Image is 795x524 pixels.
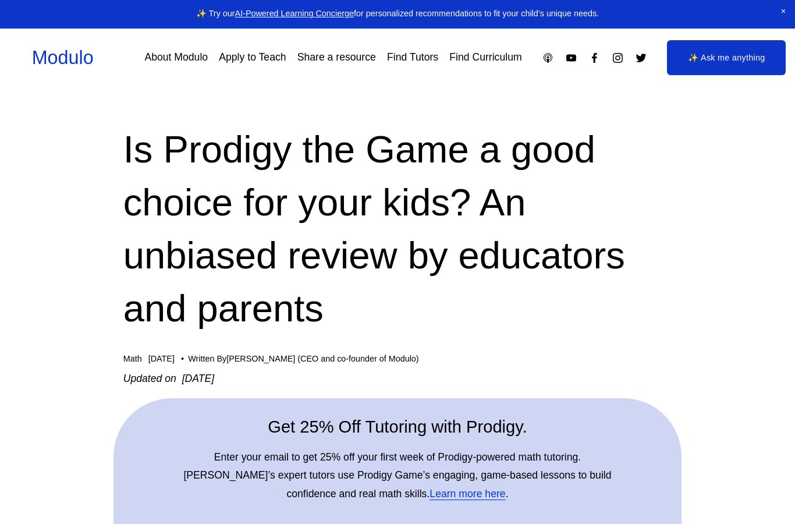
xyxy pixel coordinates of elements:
[123,123,672,335] h1: Is Prodigy the Game a good choice for your kids? An unbiased review by educators and parents
[171,415,624,439] h2: Get 25% Off Tutoring with Prodigy.
[449,48,521,68] a: Find Curriculum
[635,52,647,64] a: Twitter
[32,47,94,68] a: Modulo
[123,354,142,363] a: Math
[219,48,286,68] a: Apply to Teach
[612,52,624,64] a: Instagram
[226,354,418,363] a: [PERSON_NAME] (CEO and co-founder of Modulo)
[565,52,577,64] a: YouTube
[171,448,624,504] p: Enter your email to get 25% off your first week of Prodigy-powered math tutoring. [PERSON_NAME]’s...
[430,488,505,500] a: Learn more here
[123,373,214,384] em: Updated on [DATE]
[387,48,438,68] a: Find Tutors
[542,52,554,64] a: Apple Podcasts
[297,48,376,68] a: Share a resource
[188,354,418,364] div: Written By
[144,48,208,68] a: About Modulo
[235,9,354,18] a: AI-Powered Learning Concierge
[588,52,601,64] a: Facebook
[148,354,175,363] span: [DATE]
[667,40,786,75] a: ✨ Ask me anything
